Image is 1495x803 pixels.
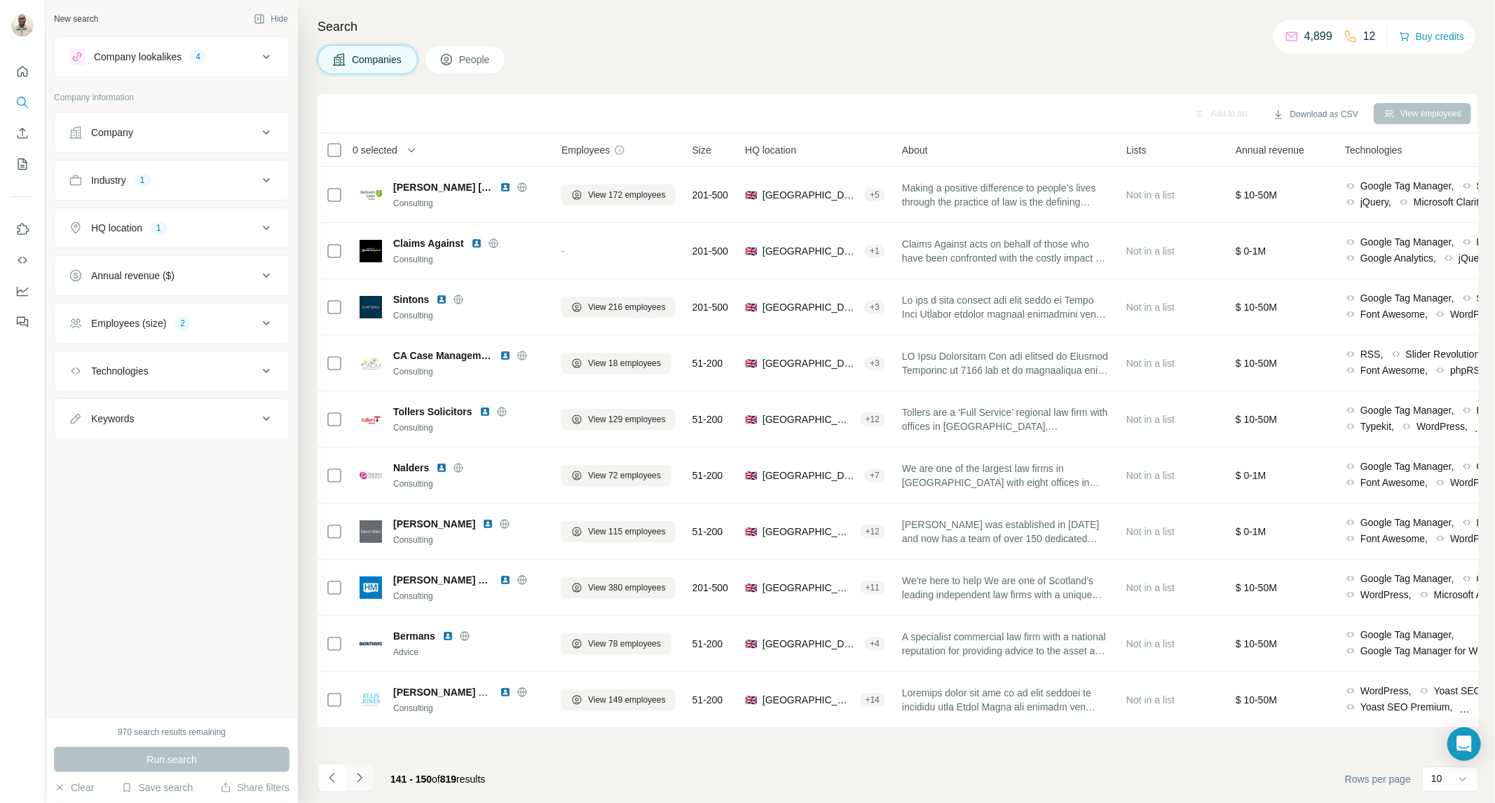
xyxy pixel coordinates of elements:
[561,521,676,542] button: View 115 employees
[692,468,723,483] span: 51-200
[393,292,429,306] span: Sintons
[1417,419,1468,433] span: WordPress,
[353,143,397,157] span: 0 selected
[360,296,382,318] img: Logo of Sintons
[220,781,289,795] button: Share filters
[1360,179,1454,193] span: Google Tag Manager,
[561,297,676,318] button: View 216 employees
[1236,694,1277,706] span: $ 10-50M
[902,143,928,157] span: About
[471,238,482,249] img: LinkedIn logo
[1360,347,1384,361] span: RSS,
[1360,363,1428,377] span: Font Awesome,
[94,50,182,64] div: Company lookalikes
[864,301,885,313] div: + 3
[588,413,666,426] span: View 129 employees
[390,774,485,785] span: results
[1360,251,1436,265] span: Google Analytics,
[692,637,723,651] span: 51-200
[390,774,432,785] span: 141 - 150
[500,182,511,193] img: LinkedIn logo
[135,174,151,187] div: 1
[11,309,34,335] button: Feedback
[91,173,126,187] div: Industry
[1304,28,1332,45] p: 4,899
[393,309,545,322] div: Consulting
[561,577,676,598] button: View 380 employees
[902,630,1110,658] span: A specialist commercial law firm with a national reputation for providing advice to the asset and...
[360,576,382,599] img: Logo of Harper Macleod LLP
[1406,347,1483,361] span: Slider Revolution,
[763,581,854,595] span: [GEOGRAPHIC_DATA], [GEOGRAPHIC_DATA]
[190,50,206,63] div: 4
[1126,638,1175,649] span: Not in a list
[745,188,757,202] span: 🇬🇧
[393,349,493,363] span: CA Case Management
[54,13,98,25] div: New search
[1126,245,1175,257] span: Not in a list
[1363,28,1376,45] p: 12
[479,406,491,417] img: LinkedIn logo
[11,14,34,36] img: Avatar
[1236,143,1304,157] span: Annual revenue
[393,365,545,378] div: Consulting
[902,461,1110,490] span: We are one of the largest law firms in [GEOGRAPHIC_DATA] with eight offices in [GEOGRAPHIC_DATA],...
[860,694,885,706] div: + 14
[393,478,545,490] div: Consulting
[745,412,757,426] span: 🇬🇧
[432,774,440,785] span: of
[55,259,289,292] button: Annual revenue ($)
[91,316,166,330] div: Employees (size)
[1126,358,1175,369] span: Not in a list
[11,248,34,273] button: Use Surfe API
[11,59,34,84] button: Quick start
[360,408,382,431] img: Logo of Tollers Solicitors
[346,764,374,792] button: Navigate to next page
[902,518,1110,546] span: [PERSON_NAME] was established in [DATE] and now has a team of over 150 dedicated professionals wo...
[1434,684,1484,698] span: Yoast SEO,
[588,694,666,706] span: View 149 employees
[1236,470,1267,481] span: $ 0-1M
[1360,419,1394,433] span: Typekit,
[393,180,493,194] span: [PERSON_NAME] [PERSON_NAME]
[763,525,854,539] span: [GEOGRAPHIC_DATA], [GEOGRAPHIC_DATA]
[91,364,149,378] div: Technologies
[55,163,289,197] button: Industry1
[500,350,511,361] img: LinkedIn logo
[763,244,859,258] span: [GEOGRAPHIC_DATA], [GEOGRAPHIC_DATA], [GEOGRAPHIC_DATA]
[763,412,854,426] span: [GEOGRAPHIC_DATA], [GEOGRAPHIC_DATA], [GEOGRAPHIC_DATA]
[1360,307,1428,321] span: Font Awesome,
[864,637,885,650] div: + 4
[360,352,382,374] img: Logo of CA Case Management
[393,253,545,266] div: Consulting
[745,693,757,707] span: 🇬🇧
[11,151,34,177] button: My lists
[864,245,885,257] div: + 1
[1126,302,1175,313] span: Not in a list
[55,116,289,149] button: Company
[692,356,723,370] span: 51-200
[1360,475,1428,490] span: Font Awesome,
[561,409,676,430] button: View 129 employees
[860,413,885,426] div: + 12
[393,590,545,602] div: Consulting
[1360,459,1454,473] span: Google Tag Manager,
[393,197,545,210] div: Consulting
[1414,195,1486,209] span: Microsoft Clarity,
[561,465,671,486] button: View 72 employees
[393,405,472,419] span: Tollers Solicitors
[393,421,545,434] div: Consulting
[902,293,1110,321] span: Lo ips d sita consect adi elit seddo ei Tempo Inci Utlabor etdolor magnaal enimadmini ven QU nos ...
[588,357,661,370] span: View 18 employees
[1236,414,1277,425] span: $ 10-50M
[561,633,671,654] button: View 78 employees
[1360,572,1454,586] span: Google Tag Manager,
[11,121,34,146] button: Enrich CSV
[763,356,859,370] span: [GEOGRAPHIC_DATA]
[692,244,728,258] span: 201-500
[393,629,435,643] span: Bermans
[91,412,134,426] div: Keywords
[902,574,1110,602] span: We're here to help We are one of Scotland's leading independent law firms with a unique office fo...
[561,184,676,205] button: View 172 employees
[500,574,511,586] img: LinkedIn logo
